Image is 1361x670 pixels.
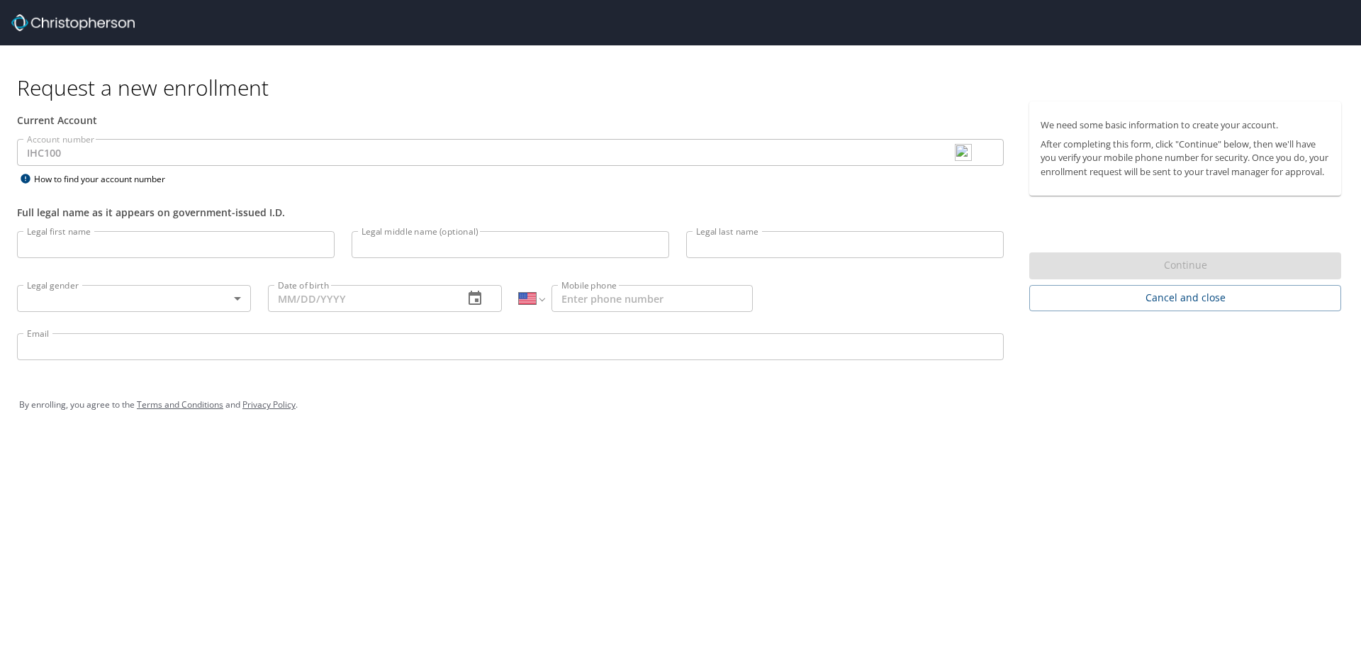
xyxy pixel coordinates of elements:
img: cbt logo [11,14,135,31]
h1: Request a new enrollment [17,74,1352,101]
p: We need some basic information to create your account. [1041,118,1330,132]
a: Terms and Conditions [137,398,223,411]
button: Cancel and close [1029,285,1341,311]
p: After completing this form, click "Continue" below, then we'll have you verify your mobile phone ... [1041,138,1330,179]
span: Cancel and close [1041,289,1330,307]
input: Enter phone number [551,285,753,312]
div: Current Account [17,113,1004,128]
div: How to find your account number [17,170,194,188]
div: By enrolling, you agree to the and . [19,387,1342,423]
a: Privacy Policy [242,398,296,411]
div: Full legal name as it appears on government-issued I.D. [17,205,1004,220]
input: MM/DD/YYYY [268,285,452,312]
div: ​ [17,285,251,312]
img: npw-badge-icon.svg [955,144,972,161]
